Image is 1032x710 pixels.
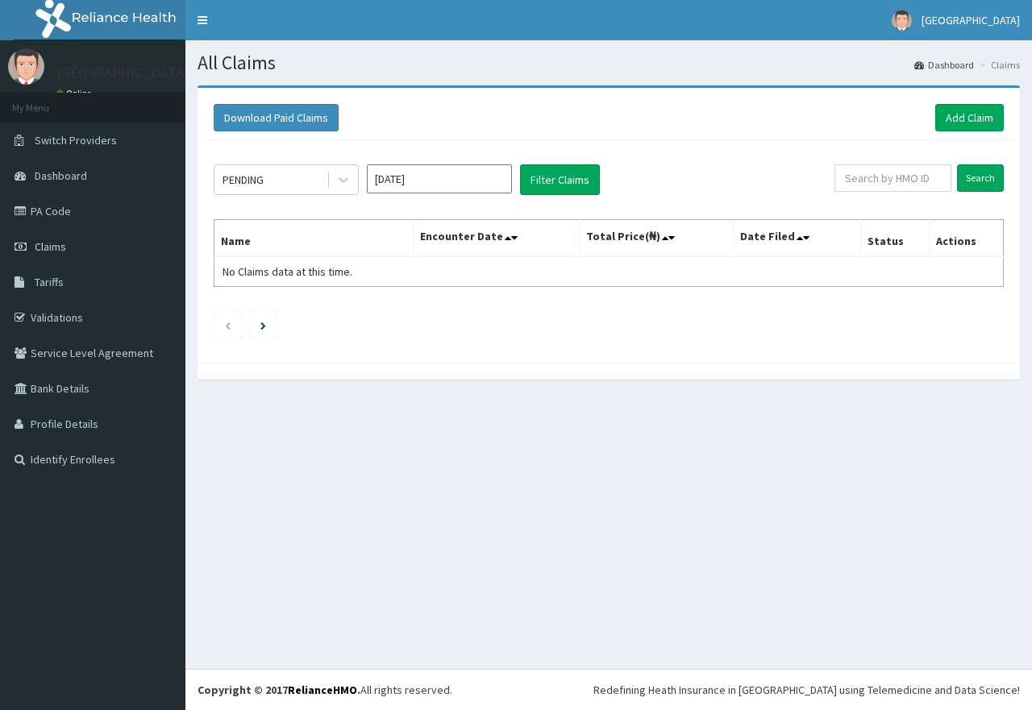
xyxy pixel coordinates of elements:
input: Select Month and Year [367,164,512,193]
button: Filter Claims [520,164,600,195]
p: [GEOGRAPHIC_DATA] [56,65,189,80]
a: RelianceHMO [288,683,357,697]
input: Search by HMO ID [834,164,951,192]
input: Search [957,164,1004,192]
a: Previous page [224,318,231,332]
button: Download Paid Claims [214,104,339,131]
strong: Copyright © 2017 . [198,683,360,697]
th: Status [860,220,929,257]
span: [GEOGRAPHIC_DATA] [922,13,1020,27]
th: Encounter Date [413,220,579,257]
img: User Image [8,48,44,85]
li: Claims [976,58,1020,72]
th: Total Price(₦) [579,220,733,257]
span: No Claims data at this time. [223,264,352,279]
a: Next page [260,318,266,332]
div: Redefining Heath Insurance in [GEOGRAPHIC_DATA] using Telemedicine and Data Science! [593,682,1020,698]
th: Date Filed [733,220,860,257]
a: Online [56,88,95,99]
span: Claims [35,239,66,254]
div: PENDING [223,172,264,188]
span: Tariffs [35,275,64,289]
a: Add Claim [935,104,1004,131]
th: Name [214,220,414,257]
th: Actions [929,220,1003,257]
span: Dashboard [35,168,87,183]
img: User Image [892,10,912,31]
span: Switch Providers [35,133,117,147]
h1: All Claims [198,52,1020,73]
a: Dashboard [914,58,974,72]
footer: All rights reserved. [185,669,1032,710]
